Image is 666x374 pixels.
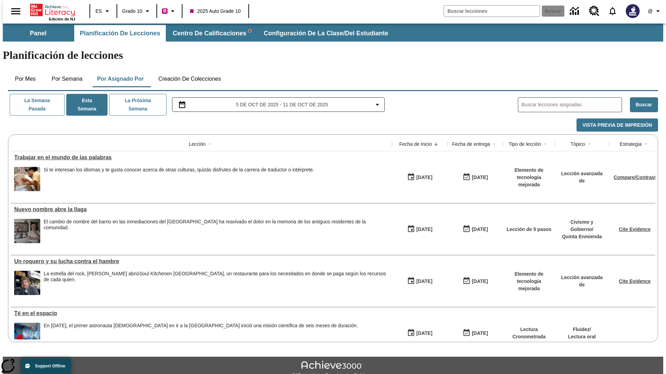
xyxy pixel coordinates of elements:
div: Un roquero y su lucha contra el hambre [14,258,388,265]
button: 10/12/25: Último día en que podrá accederse la lección [460,327,490,340]
div: El cambio de nombre del barrio en las inmediaciones del estadio de los Dodgers ha reavivado el do... [44,219,388,243]
div: Subbarra de navegación [3,25,394,42]
button: Sort [585,140,594,148]
div: [DATE] [472,277,488,286]
button: 10/07/25: Primer día en que estuvo disponible la lección [405,223,435,236]
p: Lección avanzada de [558,170,605,185]
div: La estrella del rock, Jon Bon Jovi abrió Soul Kitchen en Nueva Jersey, un restaurante para los ne... [44,271,388,295]
div: Fecha de entrega [452,141,490,148]
div: Tópico [570,141,585,148]
svg: writing assistant alert [248,29,251,32]
div: [DATE] [416,277,432,286]
div: Fecha de inicio [399,141,432,148]
img: Avatar [626,4,640,18]
span: B [163,7,166,15]
div: Nuevo nombre abre la llaga [14,206,388,213]
button: Seleccione el intervalo de fechas opción del menú [175,100,382,109]
button: 10/07/25: Primer día en que estuvo disponible la lección [405,171,435,184]
button: Sort [541,140,549,148]
button: Buscar [630,97,658,112]
p: Elemento de tecnología mejorada [506,167,552,188]
button: La semana pasada [10,94,65,116]
button: Sort [206,140,214,148]
button: 10/07/25: Último día en que podrá accederse la lección [460,171,490,184]
button: Abrir el menú lateral [6,1,26,21]
a: Portada [30,3,75,17]
button: Vista previa de impresión [577,118,658,132]
button: Centro de calificaciones [167,25,257,42]
button: Por semana [46,71,88,87]
div: Si te interesan los idiomas y te gusta conocer acerca de otras culturas, quizás disfrutes de la c... [44,167,314,173]
button: Creación de colecciones [153,71,227,87]
div: [DATE] [472,225,488,234]
div: La estrella del rock, [PERSON_NAME] abrió en [GEOGRAPHIC_DATA], un restaurante para los necesitad... [44,271,388,283]
p: Civismo y Gobierno / [558,219,605,233]
a: Trabajar en el mundo de las palabras, Lecciones [14,154,388,161]
a: Cite Evidence [619,278,651,284]
a: Cite Evidence [619,226,651,232]
a: Té en el espacio, Lecciones [14,310,388,317]
a: Compare/Contrast [614,175,656,180]
a: Centro de información [566,2,585,21]
button: Support Offline [21,358,71,374]
img: Un intérprete sostiene un documento para un paciente en un hospital. Los intérpretes ayudan a las... [14,167,40,191]
div: Té en el espacio [14,310,388,317]
button: 10/06/25: Primer día en que estuvo disponible la lección [405,275,435,288]
div: Trabajar en el mundo de las palabras [14,154,388,161]
button: Por asignado por [92,71,150,87]
button: Esta semana [66,94,108,116]
button: Perfil/Configuración [644,5,666,17]
div: El cambio de nombre del barrio en las inmediaciones del [GEOGRAPHIC_DATA] ha reavivado el dolor e... [44,219,388,231]
span: Support Offline [35,364,65,368]
input: Buscar campo [444,6,540,17]
svg: Collapse Date Range Filter [373,100,382,109]
button: Escoja un nuevo avatar [622,2,644,20]
button: Sort [642,140,650,148]
div: [DATE] [472,329,488,338]
span: Configuración de la clase/del estudiante [264,29,388,37]
img: Un astronauta, el primero del Reino Unido que viaja a la Estación Espacial Internacional, saluda ... [14,323,40,347]
img: Un hombre en un restaurante con jarras y platos al fondo y un cartel que dice Soul Kitchen. La es... [14,271,40,295]
a: Notificaciones [604,2,622,20]
input: Buscar lecciones asignadas [522,100,622,110]
p: Fluidez / [568,326,596,333]
div: Lección [189,141,205,148]
span: Grado 10 [122,8,142,15]
button: La próxima semana [109,94,166,116]
div: Estrategia [620,141,641,148]
button: Planificación de lecciones [74,25,166,42]
button: Configuración de la clase/del estudiante [258,25,394,42]
a: Un roquero y su lucha contra el hambre , Lecciones [14,258,388,265]
button: 10/06/25: Primer día en que estuvo disponible la lección [405,327,435,340]
div: [DATE] [416,173,432,182]
span: ES [95,8,102,15]
div: Subbarra de navegación [3,24,663,42]
span: 5 de oct de 2025 - 11 de oct de 2025 [236,101,328,108]
div: [DATE] [472,173,488,182]
span: En diciembre de 2015, el primer astronauta británico en ir a la Estación Espacial Internacional i... [44,323,358,347]
span: Centro de calificaciones [173,29,251,37]
div: En [DATE], el primer astronauta [DEMOGRAPHIC_DATA] en ir a la [GEOGRAPHIC_DATA] inició una misión... [44,323,358,329]
p: Lección avanzada de [558,274,605,288]
p: Elemento de tecnología mejorada [506,270,552,292]
button: 10/08/25: Último día en que podrá accederse la lección [460,275,490,288]
span: 2025 Auto Grade 10 [190,8,240,15]
i: Soul Kitchen [139,271,166,276]
button: Boost El color de la clase es rojo violeta. Cambiar el color de la clase. [159,5,180,17]
button: Grado: Grado 10, Elige un grado [119,5,154,17]
a: Nuevo nombre abre la llaga, Lecciones [14,206,388,213]
div: [DATE] [416,329,432,338]
div: Si te interesan los idiomas y te gusta conocer acerca de otras culturas, quizás disfrutes de la c... [44,167,314,191]
div: Tipo de lección [509,141,541,148]
button: Sort [490,140,498,148]
button: Por mes [8,71,43,87]
span: Panel [30,29,46,37]
button: Lenguaje: ES, Selecciona un idioma [92,5,114,17]
img: dodgertown_121813.jpg [14,219,40,243]
span: Planificación de lecciones [80,29,160,37]
div: Portada [30,2,75,21]
p: Quinta Enmienda [558,233,605,240]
